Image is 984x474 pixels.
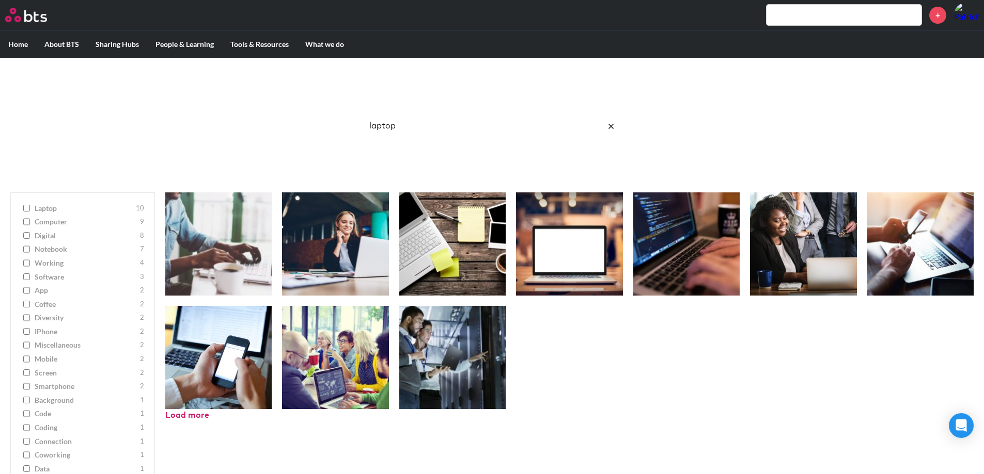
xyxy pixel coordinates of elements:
[363,112,621,140] input: Search here…
[136,203,144,214] span: 10
[23,341,30,349] input: miscellaneous 2
[23,438,30,445] input: connection 1
[35,285,137,296] span: app
[601,112,621,140] button: Clear the search query.
[23,246,30,253] input: notebook 7
[140,258,144,268] span: 4
[5,8,47,22] img: BTS Logo
[23,383,30,390] input: smartphone 2
[35,258,137,268] span: working
[140,395,144,405] span: 1
[165,410,209,421] button: Load more
[23,232,30,239] input: digital 8
[35,464,137,474] span: data
[140,422,144,433] span: 1
[23,424,30,431] input: coding 1
[23,205,30,212] input: laptop 10
[35,313,137,323] span: diversity
[23,218,30,225] input: computer 9
[23,465,30,472] input: data 1
[954,3,979,27] img: Patrick Kammerer
[140,408,144,419] span: 1
[23,259,30,267] input: working 4
[140,368,144,378] span: 2
[23,314,30,321] input: diversity 2
[140,340,144,350] span: 2
[35,436,137,447] span: connection
[140,244,144,254] span: 7
[23,451,30,459] input: coworking 1
[35,326,137,337] span: iPhone
[23,397,30,404] input: background 1
[140,272,144,282] span: 3
[5,8,66,22] a: Go home
[23,369,30,377] input: screen 2
[35,203,133,214] span: laptop
[954,3,979,27] a: Profile
[140,381,144,391] span: 2
[140,313,144,323] span: 2
[140,231,144,241] span: 8
[140,450,144,460] span: 1
[140,285,144,296] span: 2
[36,31,87,58] label: About BTS
[222,31,297,58] label: Tools & Resources
[929,7,946,24] a: +
[23,355,30,363] input: mobile 2
[35,408,137,419] span: code
[140,354,144,364] span: 2
[140,299,144,309] span: 2
[297,31,352,58] label: What we do
[353,91,632,102] p: Best reusable photos in one place
[23,273,30,281] input: software 3
[949,413,974,438] div: Open Intercom Messenger
[35,381,137,391] span: smartphone
[140,217,144,227] span: 9
[35,217,137,227] span: computer
[23,287,30,294] input: app 2
[35,340,137,350] span: miscellaneous
[140,326,144,337] span: 2
[353,68,632,91] h1: Image Gallery
[35,422,137,433] span: coding
[23,301,30,308] input: coffee 2
[35,299,137,309] span: coffee
[35,272,137,282] span: software
[35,244,137,254] span: notebook
[23,410,30,417] input: code 1
[140,436,144,447] span: 1
[23,328,30,335] input: iPhone 2
[35,368,137,378] span: screen
[147,31,222,58] label: People & Learning
[35,354,137,364] span: mobile
[140,464,144,474] span: 1
[87,31,147,58] label: Sharing Hubs
[35,395,137,405] span: background
[432,151,552,160] a: Ask a Question/Provide Feedback
[35,231,137,241] span: digital
[35,450,137,460] span: coworking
